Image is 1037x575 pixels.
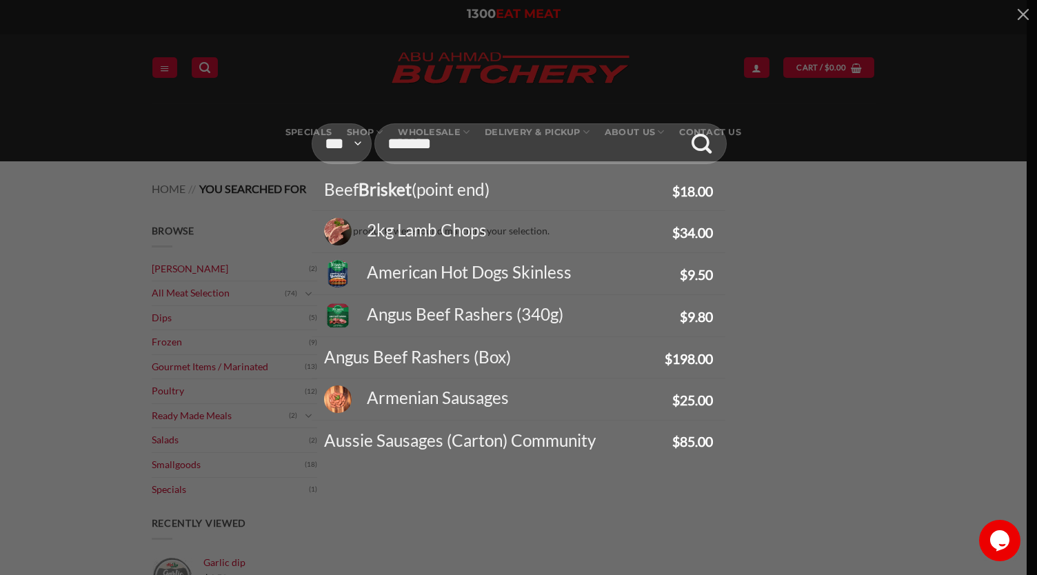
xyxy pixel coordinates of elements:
[680,267,687,283] span: $
[359,259,676,286] div: American Hot Dogs Skinless
[672,225,713,241] bdi: 34.00
[672,183,680,199] span: $
[680,309,713,325] bdi: 9.80
[324,176,669,203] div: Beef (point end)
[324,344,661,371] div: Angus Beef Rashers (Box)
[359,179,412,199] strong: Brisket
[672,392,713,408] bdi: 25.00
[324,260,352,287] img: 09346587009991_C1N1-280x280.png
[665,351,672,367] span: $
[359,301,676,328] div: Angus Beef Rashers (340g)
[359,385,669,412] div: Armenian Sausages
[324,218,352,245] img: Lamb-forequarter-Chops-abu-ahmad-butchery-punchbowl-280x280.jpg
[680,267,713,283] bdi: 9.50
[979,520,1023,561] iframe: chat widget
[672,434,680,450] span: $
[672,225,680,241] span: $
[672,434,713,450] bdi: 85.00
[665,351,713,367] bdi: 198.00
[680,309,687,325] span: $
[324,385,352,413] img: Armenian-Sausages-280x280.jpg
[359,217,669,244] div: 2kg Lamb Chops
[681,118,723,170] button: Submit
[672,392,680,408] span: $
[324,302,352,330] img: 09346587073640_C1N1-280x280.png
[324,427,669,454] div: Aussie Sausages (Carton) Community
[672,183,713,199] bdi: 18.00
